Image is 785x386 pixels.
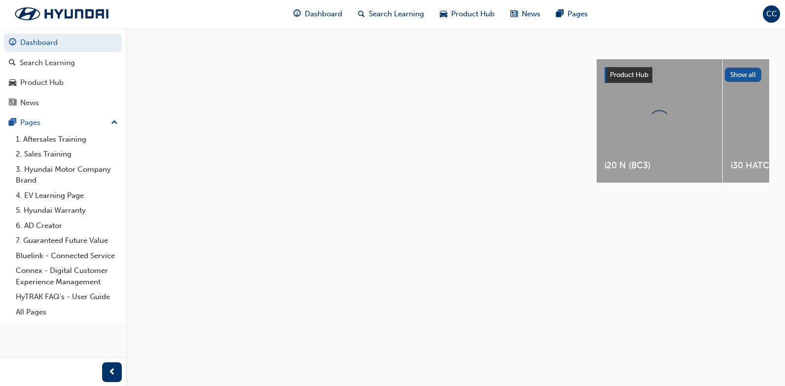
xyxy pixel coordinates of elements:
[4,54,122,72] a: Search Learning
[111,116,118,129] span: up-icon
[12,233,122,248] a: 7. Guaranteed Future Value
[502,4,548,24] a: news-iconNews
[522,8,540,20] span: News
[20,57,75,69] div: Search Learning
[12,162,122,188] a: 3. Hyundai Motor Company Brand
[20,77,64,88] div: Product Hub
[5,3,118,24] img: Trak
[12,218,122,233] a: 6. AD Creator
[20,97,39,109] div: News
[4,74,122,92] a: Product Hub
[766,8,777,20] span: CC
[751,352,775,376] iframe: Intercom live chat
[108,366,116,379] span: prev-icon
[548,4,596,24] a: pages-iconPages
[4,114,122,132] button: Pages
[510,8,518,20] span: news-icon
[12,289,122,305] a: HyTRAK FAQ's - User Guide
[9,59,16,68] span: search-icon
[9,118,16,127] span: pages-icon
[358,8,365,20] span: search-icon
[12,147,122,162] a: 2. Sales Training
[285,4,350,24] a: guage-iconDashboard
[4,34,122,52] a: Dashboard
[305,8,342,20] span: Dashboard
[763,5,780,23] button: CC
[451,8,495,20] span: Product Hub
[9,39,16,47] span: guage-icon
[12,305,122,320] a: All Pages
[12,188,122,203] a: 4. EV Learning Page
[12,248,122,264] a: Bluelink - Connected Service
[440,8,447,20] span: car-icon
[12,132,122,147] a: 1. Aftersales Training
[432,4,502,24] a: car-iconProduct Hub
[12,263,122,289] a: Connex - Digital Customer Experience Management
[4,94,122,112] a: News
[20,117,40,128] div: Pages
[605,67,761,83] a: Product HubShow all
[597,59,722,183] a: i20 N (BC3)
[605,160,714,171] span: i20 N (BC3)
[610,71,648,79] span: Product Hub
[4,32,122,114] button: DashboardSearch LearningProduct HubNews
[9,78,16,87] span: car-icon
[369,8,424,20] span: Search Learning
[556,8,564,20] span: pages-icon
[293,8,301,20] span: guage-icon
[568,8,588,20] span: Pages
[725,68,762,82] button: Show all
[12,203,122,218] a: 5. Hyundai Warranty
[9,99,16,108] span: news-icon
[350,4,432,24] a: search-iconSearch Learning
